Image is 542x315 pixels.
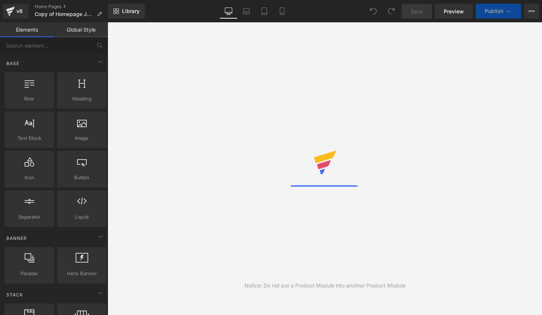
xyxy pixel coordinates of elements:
[59,213,104,221] span: Liquid
[59,95,104,103] span: Heading
[59,134,104,142] span: Image
[435,4,473,19] a: Preview
[6,235,28,242] span: Banner
[524,4,539,19] button: More
[485,8,503,14] span: Publish
[6,291,24,298] span: Stack
[255,4,273,19] a: Tablet
[273,4,291,19] a: Mobile
[7,270,52,277] span: Parallax
[122,8,140,15] span: Library
[7,134,52,142] span: Text Block
[108,4,145,19] a: New Library
[35,11,94,17] span: Copy of Homepage July
[54,22,108,37] a: Global Style
[245,282,405,290] div: Notice: Do not put a Product Module into another Product Module
[35,4,108,10] a: Home Pages
[15,6,24,16] div: v6
[7,174,52,181] span: Icon
[3,4,29,19] a: v6
[59,270,104,277] span: Hero Banner
[384,4,399,19] button: Redo
[444,7,464,15] span: Preview
[476,4,521,19] button: Publish
[237,4,255,19] a: Laptop
[7,213,52,221] span: Separator
[7,95,52,103] span: Row
[59,174,104,181] span: Button
[366,4,381,19] button: Undo
[220,4,237,19] a: Desktop
[6,60,20,67] span: Base
[411,7,423,15] span: Save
